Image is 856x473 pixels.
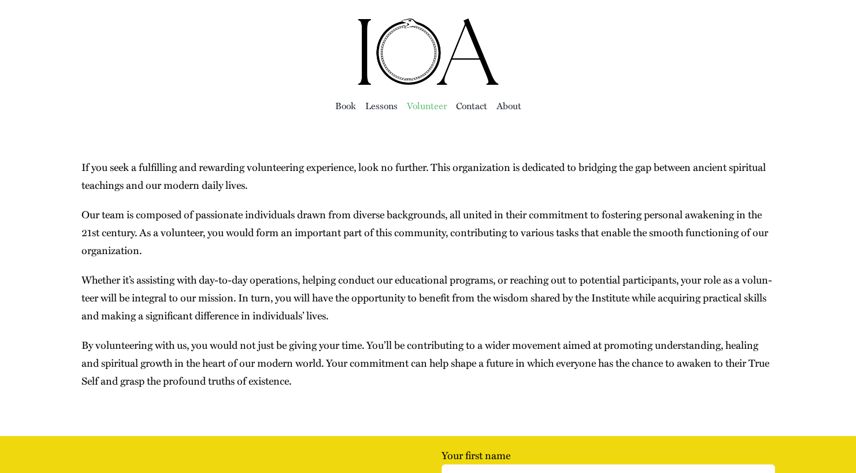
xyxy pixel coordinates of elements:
[81,271,775,325] p: Whether it’s assist­ing with day-to-day oper­a­tions, help­ing con­duct our edu­ca­tion­al pro­gr...
[356,17,501,87] img: Institute of Awakening
[335,98,356,114] a: Book
[81,87,775,124] nav: Main
[456,98,487,114] a: Con­tact
[496,98,521,114] a: About
[81,158,775,194] p: If you seek a ful­fill­ing and reward­ing vol­un­teer­ing expe­ri­ence, look no fur­ther. This or...
[356,15,501,30] a: ioa-logo
[365,98,398,114] a: Lessons
[81,206,775,259] p: Our team is com­posed of pas­sion­ate indi­vid­u­als drawn from diverse back­grounds, all unit­ed...
[81,336,775,390] p: By vol­un­teer­ing with us, you would not just be giv­ing your time. You’ll be con­tribut­ing to ...
[407,98,447,114] a: Vol­un­teer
